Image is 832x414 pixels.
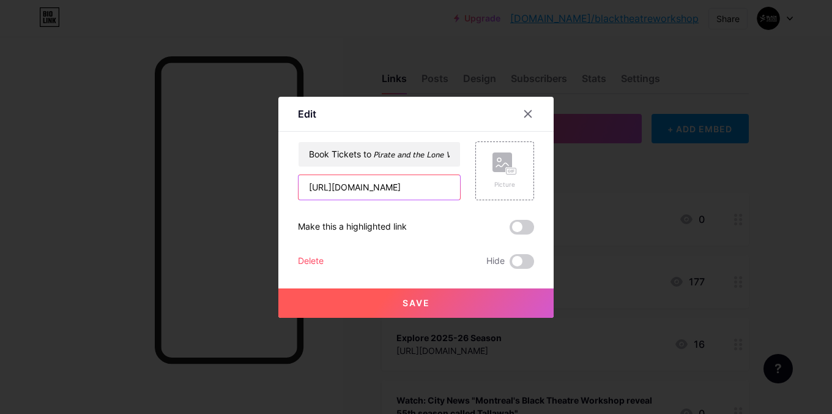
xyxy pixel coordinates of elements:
input: URL [299,175,460,200]
div: Delete [298,254,324,269]
span: Save [403,298,430,308]
input: Title [299,142,460,167]
span: Hide [486,254,505,269]
div: Picture [492,180,517,189]
button: Save [278,288,554,318]
div: Edit [298,107,316,121]
div: Make this a highlighted link [298,220,407,235]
